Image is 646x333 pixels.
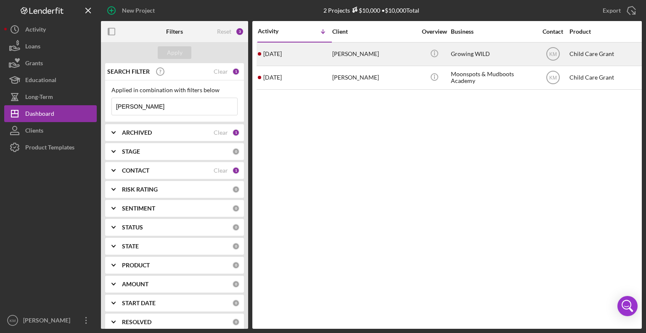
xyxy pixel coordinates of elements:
[122,319,151,325] b: RESOLVED
[4,139,97,156] button: Product Templates
[232,186,240,193] div: 0
[232,261,240,269] div: 0
[217,28,231,35] div: Reset
[236,27,244,36] div: 3
[549,75,557,81] text: KM
[617,296,638,316] div: Open Intercom Messenger
[258,28,295,35] div: Activity
[158,46,191,59] button: Apply
[25,38,40,57] div: Loans
[25,122,43,141] div: Clients
[101,2,163,19] button: New Project
[263,74,282,81] time: 2025-09-10 14:49
[122,300,156,306] b: START DATE
[25,88,53,107] div: Long-Term
[214,167,228,174] div: Clear
[122,129,152,136] b: ARCHIVED
[263,51,282,57] time: 2025-09-16 02:44
[350,7,380,14] div: $10,000
[25,105,54,124] div: Dashboard
[594,2,642,19] button: Export
[122,167,149,174] b: CONTACT
[166,28,183,35] b: Filters
[4,105,97,122] button: Dashboard
[4,21,97,38] button: Activity
[451,67,535,89] div: Moonspots & Mudboots Academy
[232,224,240,231] div: 0
[25,55,43,74] div: Grants
[4,88,97,105] button: Long-Term
[167,46,183,59] div: Apply
[4,312,97,329] button: KM[PERSON_NAME]
[111,87,238,93] div: Applied in combination with filters below
[537,28,569,35] div: Contact
[4,38,97,55] button: Loans
[21,312,76,331] div: [PERSON_NAME]
[603,2,621,19] div: Export
[332,67,416,89] div: [PERSON_NAME]
[332,43,416,65] div: [PERSON_NAME]
[122,243,139,250] b: STATE
[418,28,450,35] div: Overview
[107,68,150,75] b: SEARCH FILTER
[232,280,240,288] div: 0
[4,55,97,72] button: Grants
[214,68,228,75] div: Clear
[4,72,97,88] button: Educational
[232,205,240,212] div: 0
[232,167,240,174] div: 1
[122,186,158,193] b: RISK RATING
[232,68,240,75] div: 1
[549,51,557,57] text: KM
[4,122,97,139] button: Clients
[122,281,148,288] b: AMOUNT
[122,224,143,231] b: STATUS
[25,139,74,158] div: Product Templates
[214,129,228,136] div: Clear
[451,28,535,35] div: Business
[122,262,150,269] b: PRODUCT
[10,318,16,323] text: KM
[25,21,46,40] div: Activity
[122,2,155,19] div: New Project
[232,318,240,326] div: 0
[232,242,240,250] div: 0
[232,148,240,155] div: 0
[122,148,140,155] b: STAGE
[232,129,240,136] div: 1
[232,299,240,307] div: 0
[323,7,419,14] div: 2 Projects • $10,000 Total
[332,28,416,35] div: Client
[451,43,535,65] div: Growing WILD
[25,72,56,91] div: Educational
[122,205,155,212] b: SENTIMENT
